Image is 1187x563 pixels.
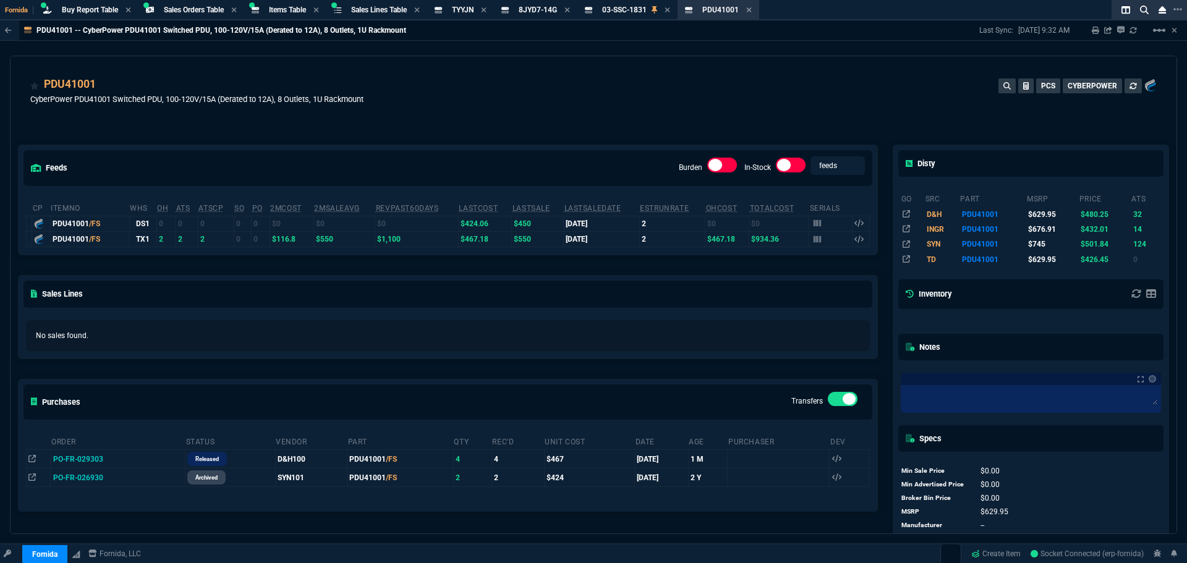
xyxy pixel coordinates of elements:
td: DS1 [129,216,156,231]
p: CyberPower PDU41001 Switched PDU, 100-120V/15A (Derated to 12A), 8 Outlets, 1U Rackmount [30,93,364,105]
th: go [901,189,925,206]
span: 0 [981,480,1000,489]
div: Burden [707,158,737,177]
span: -- [981,521,984,530]
td: $0 [375,216,459,231]
tr: undefined [901,478,1050,491]
div: Add to Watchlist [30,76,39,93]
span: 8JYD7-14G [519,6,557,14]
abbr: ATS with all companies combined [198,204,223,213]
a: PDU41001 [44,76,96,92]
nx-icon: Open In Opposite Panel [28,473,36,482]
tr: PDU41001 - POWER DISTRIBUTION UNIT - 1U - 120 VAC - 8 - NEMA 5-15R - 15A - 3 YEA [901,237,1162,252]
td: 2 [491,468,544,487]
td: $0 [313,216,375,231]
abbr: Avg Cost of Inventory on-hand [706,204,738,213]
abbr: Total Cost of Units on Hand [750,204,794,213]
td: $676.91 [1026,222,1079,237]
td: D&H [925,206,960,221]
th: Date [635,432,688,450]
h5: Specs [906,433,942,444]
tr: undefined [901,464,1050,478]
td: 4 [491,449,544,468]
span: Sales Orders Table [164,6,224,14]
td: $934.36 [749,231,809,247]
td: 2 [639,216,705,231]
button: CYBERPOWER [1063,78,1122,93]
h5: Disty [906,158,935,169]
abbr: The last purchase cost from PO Order [459,204,498,213]
td: Min Advertised Price [901,478,969,491]
td: MSRP [901,505,969,519]
nx-icon: Open In Opposite Panel [28,455,36,464]
td: 2 [198,231,234,247]
td: $424 [544,468,635,487]
td: 4 [453,449,491,468]
abbr: Total revenue past 60 days [376,204,439,213]
nx-icon: Back to Table [5,26,12,35]
td: $467.18 [458,231,511,247]
tr: undefined [901,519,1050,532]
td: TD [925,252,960,267]
span: 0 [981,494,1000,502]
abbr: Total sales within a 30 day window based on last time there was inventory [640,204,689,213]
td: PDU41001 [347,468,454,487]
td: $116.8 [270,231,313,247]
th: price [1079,189,1131,206]
td: $550 [512,231,564,247]
abbr: Total units on open Sales Orders [234,204,244,213]
nx-icon: Close Tab [665,6,670,15]
abbr: Total units in inventory => minus on SO => plus on PO [176,204,190,213]
td: $467.18 [705,231,749,247]
td: Last Updated [901,532,969,546]
td: 32 [1131,206,1161,221]
nx-icon: Close Tab [564,6,570,15]
td: $450 [512,216,564,231]
td: 2 [176,231,198,247]
td: PDU41001 [959,252,1026,267]
nx-icon: Open New Tab [1173,4,1182,15]
td: $745 [1026,237,1079,252]
a: msbcCompanyName [85,548,145,559]
td: Broker Bin Price [901,491,969,505]
td: 0 [234,231,251,247]
tr: PDU41001 SWITCHED PDU 15A 120V 8OUT NEMA 12FT 3YR WTY [901,222,1162,237]
p: [DATE] 9:32 AM [1018,25,1070,35]
th: Unit Cost [544,432,635,450]
td: $0 [749,216,809,231]
span: /FS [386,455,397,464]
label: In-Stock [744,163,771,172]
abbr: Avg cost of all PO invoices for 2 months [270,204,302,213]
span: TYYJN [452,6,474,14]
th: WHS [129,198,156,216]
span: 03-SSC-1831 [602,6,647,14]
abbr: Total units in inventory. [157,204,168,213]
td: PDU41001 [959,222,1026,237]
button: PCS [1036,78,1060,93]
nx-icon: Split Panels [1117,2,1135,17]
td: INGR [925,222,960,237]
th: Part [347,432,454,450]
p: PDU41001 -- CyberPower PDU41001 Switched PDU, 100-120V/15A (Derated to 12A), 8 Outlets, 1U Rackmount [36,25,406,35]
td: 2 [453,468,491,487]
th: ItemNo [50,198,129,216]
td: $424.06 [458,216,511,231]
td: 0 [252,231,270,247]
a: Create Item [966,544,1026,563]
nx-icon: Close Tab [126,6,131,15]
td: [DATE] [564,231,640,247]
td: $432.01 [1079,222,1131,237]
td: [DATE] [635,449,688,468]
nx-icon: Close Tab [313,6,319,15]
span: Buy Report Table [62,6,118,14]
th: part [959,189,1026,206]
span: Fornida [5,6,33,14]
nx-icon: Close Tab [231,6,237,15]
th: Qty [453,432,491,450]
tr: undefined [901,532,1050,546]
abbr: The date of the last SO Inv price. No time limit. (ignore zeros) [564,204,621,213]
td: $629.95 [1026,252,1079,267]
td: 0 [156,216,176,231]
tr: CyberPower Switched Series PDU41001 [901,252,1162,267]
